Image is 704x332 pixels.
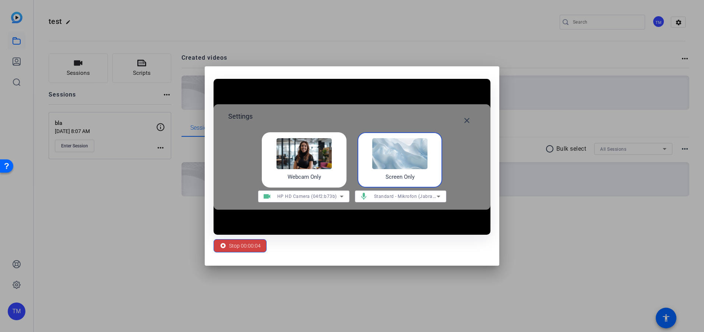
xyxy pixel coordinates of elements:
[214,239,267,252] button: Stop 00:00:04
[355,192,373,201] mat-icon: mic
[258,192,276,201] mat-icon: videocam
[374,193,486,199] span: Standard - Mikrofon (Jabra Speak 710) (0b0e:2475)
[288,173,321,181] h4: Webcam Only
[462,116,471,125] mat-icon: close
[372,138,427,169] img: self-record-screen.png
[229,239,261,253] span: Stop 00:00:04
[277,138,332,169] img: self-record-webcam.png
[228,112,253,129] h2: Settings
[277,194,337,199] span: HP HD Camera (04f2:b73b)
[386,173,415,181] h4: Screen Only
